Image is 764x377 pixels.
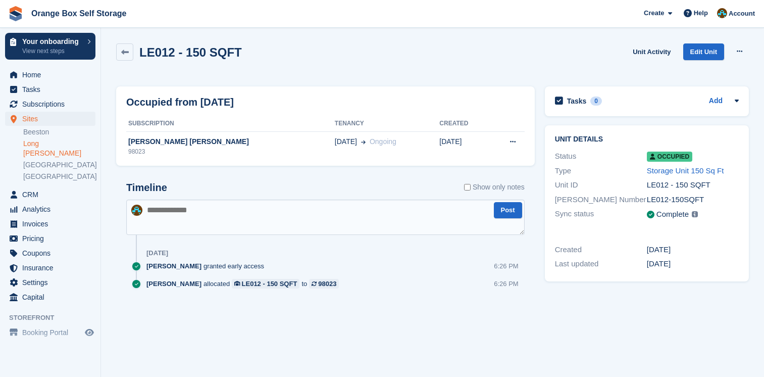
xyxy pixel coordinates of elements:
div: Created [555,244,647,256]
p: View next steps [22,46,82,56]
a: menu [5,217,95,231]
a: 98023 [309,279,339,289]
span: Analytics [22,202,83,216]
div: allocated to [146,279,344,289]
label: Show only notes [464,182,525,193]
h2: Occupied from [DATE] [126,95,234,110]
a: menu [5,246,95,260]
h2: Unit details [555,135,739,144]
span: Storefront [9,313,100,323]
div: LE012-150SQFT [647,194,739,206]
a: menu [5,231,95,246]
span: Pricing [22,231,83,246]
a: Edit Unit [683,43,724,60]
a: menu [5,275,95,290]
div: Type [555,165,647,177]
span: Capital [22,290,83,304]
a: LE012 - 150 SQFT [232,279,299,289]
span: Ongoing [370,137,396,146]
p: Your onboarding [22,38,82,45]
span: Invoices [22,217,83,231]
a: menu [5,325,95,340]
a: menu [5,68,95,82]
h2: Tasks [567,97,587,106]
span: Coupons [22,246,83,260]
h2: LE012 - 150 SQFT [139,45,242,59]
span: Home [22,68,83,82]
img: icon-info-grey-7440780725fd019a000dd9b08b2336e03edf1995a4989e88bcd33f0948082b44.svg [692,211,698,217]
div: [PERSON_NAME] Number [555,194,647,206]
a: [GEOGRAPHIC_DATA] [23,172,95,181]
span: Occupied [647,152,692,162]
div: [DATE] [647,258,739,270]
span: CRM [22,187,83,202]
span: Subscriptions [22,97,83,111]
a: Beeston [23,127,95,137]
span: Help [694,8,708,18]
div: granted early access [146,261,269,271]
div: 6:26 PM [494,261,518,271]
div: [PERSON_NAME] [PERSON_NAME] [126,136,335,147]
a: menu [5,187,95,202]
div: Complete [656,209,689,220]
div: Sync status [555,208,647,221]
div: [DATE] [647,244,739,256]
span: Settings [22,275,83,290]
div: LE012 - 150 SQFT [647,179,739,191]
a: Long [PERSON_NAME] [23,139,95,158]
img: Mike [131,205,142,216]
th: Created [439,116,488,132]
span: Tasks [22,82,83,97]
span: [PERSON_NAME] [146,261,201,271]
a: menu [5,261,95,275]
td: [DATE] [439,131,488,162]
a: menu [5,112,95,126]
div: Last updated [555,258,647,270]
a: menu [5,202,95,216]
img: Mike [717,8,727,18]
div: [DATE] [146,249,168,257]
a: Add [709,96,723,107]
a: menu [5,97,95,111]
div: 98023 [318,279,336,289]
span: [PERSON_NAME] [146,279,201,289]
a: Storage Unit 150 Sq Ft [647,166,724,175]
img: stora-icon-8386f47178a22dfd0bd8f6a31ec36ba5ce8667c1dd55bd0f319d3a0aa187defe.svg [8,6,23,21]
div: 6:26 PM [494,279,518,289]
span: Booking Portal [22,325,83,340]
a: Preview store [83,326,95,339]
span: Account [729,9,755,19]
th: Subscription [126,116,335,132]
a: Orange Box Self Storage [27,5,131,22]
span: Insurance [22,261,83,275]
button: Post [494,202,522,219]
a: Unit Activity [629,43,675,60]
div: Status [555,151,647,162]
div: Unit ID [555,179,647,191]
a: Your onboarding View next steps [5,33,95,60]
span: Sites [22,112,83,126]
div: 98023 [126,147,335,156]
a: menu [5,82,95,97]
input: Show only notes [464,182,471,193]
th: Tenancy [335,116,439,132]
span: [DATE] [335,136,357,147]
h2: Timeline [126,182,167,194]
a: menu [5,290,95,304]
a: [GEOGRAPHIC_DATA] [23,160,95,170]
div: LE012 - 150 SQFT [242,279,297,289]
div: 0 [590,97,602,106]
span: Create [644,8,664,18]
